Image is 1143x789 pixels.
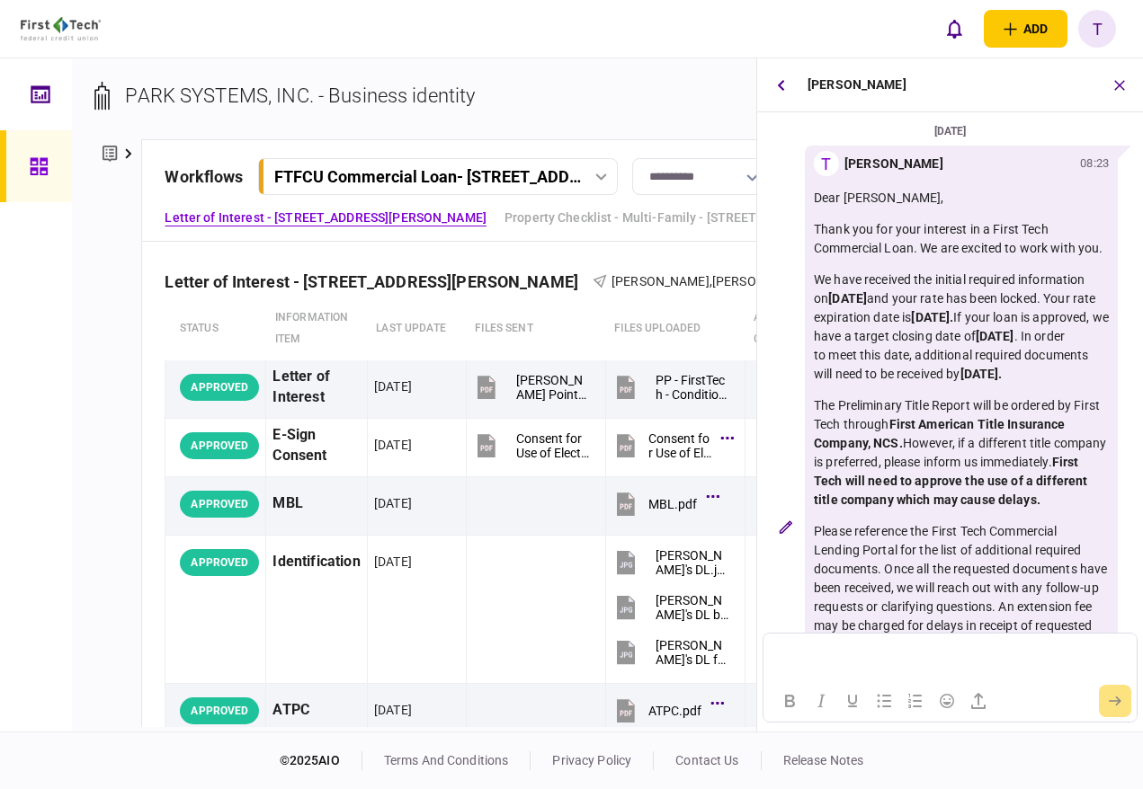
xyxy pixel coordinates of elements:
[648,431,711,460] div: Consent for Use of Electronic Signature and Electronic Disclosures Agreement Editable.pdf
[1080,155,1109,173] div: 08:23
[374,553,412,571] div: [DATE]
[272,425,360,466] div: E-Sign Consent
[165,272,593,291] div: Letter of Interest - [STREET_ADDRESS][PERSON_NAME]
[808,58,906,111] div: [PERSON_NAME]
[180,549,259,576] div: APPROVED
[272,690,360,731] div: ATPC
[814,396,1109,510] p: The Preliminary Title Report will be ordered by First Tech through However, if a different title ...
[844,155,943,173] div: [PERSON_NAME]
[552,753,631,767] a: privacy policy
[656,638,729,667] div: Nancy's DL front - exp 09-23-2033.jpg
[837,688,868,714] button: Underline
[814,522,1109,749] p: Please reference the First Tech Commercial Lending Portal for the list of additional required doc...
[764,121,1136,141] div: [DATE]
[272,483,360,524] div: MBL
[675,753,738,767] a: contact us
[180,432,259,459] div: APPROVED
[612,542,729,582] button: Nancy's DL.jpg
[814,220,1109,258] p: Thank you for your interest in a First Tech Commercial Loan. We are excited to work with you.
[763,634,1136,679] iframe: Rich Text Area
[605,297,745,360] th: Files uploaded
[1078,10,1116,48] button: T
[612,274,710,288] span: [PERSON_NAME]
[466,297,605,360] th: files sent
[374,436,412,454] div: [DATE]
[473,425,590,465] button: Consent for Use of Electronic Signature and Electronic Disclosures Agreement Editable.pdf
[612,425,729,465] button: Consent for Use of Electronic Signature and Electronic Disclosures Agreement Editable.pdf
[272,367,360,408] div: Letter of Interest
[900,688,931,714] button: Numbered list
[935,10,973,48] button: open notifications list
[258,158,618,195] button: FTFCU Commercial Loan- [STREET_ADDRESS][PERSON_NAME]
[960,367,1003,381] strong: [DATE].
[976,329,1014,343] strong: [DATE]
[505,208,864,227] a: Property Checklist - Multi-Family - [STREET_ADDRESS][PERSON_NAME]
[180,491,259,518] div: APPROVED
[165,297,266,360] th: status
[745,297,846,360] th: auto classification
[814,455,1087,507] strong: First Tech will need to approve the use of a different title company which may cause delays.
[710,274,712,288] span: ,
[814,270,1109,384] p: We have received the initial required information on and your rate has been locked. Your rate exp...
[374,701,412,719] div: [DATE]
[911,310,953,324] strong: [DATE].
[165,164,243,189] div: workflows
[814,189,1109,208] p: Dear [PERSON_NAME],
[374,377,412,395] div: [DATE]
[612,483,715,524] button: MBL.pdf
[806,688,836,714] button: Italic
[656,593,729,622] div: Nancy's DL back - exp 09-23-2033.jpg
[384,753,509,767] a: terms and conditions
[648,497,697,511] div: MBL.pdf
[180,697,259,724] div: APPROVED
[516,373,590,402] div: Pearce Point MHP - LOI.pdf
[21,17,101,40] img: client company logo
[828,291,867,306] strong: [DATE]
[869,688,899,714] button: Bullet list
[125,81,475,111] div: PARK SYSTEMS, INC. - Business identity
[473,367,590,407] button: Pearce Point MHP - LOI.pdf
[612,587,729,627] button: Nancy's DL back - exp 09-23-2033.jpg
[932,688,962,714] button: Emojis
[272,542,360,582] div: Identification
[266,297,367,360] th: Information item
[280,751,362,770] div: © 2025 AIO
[612,632,729,672] button: Nancy's DL front - exp 09-23-2033.jpg
[165,208,487,227] a: Letter of Interest - [STREET_ADDRESS][PERSON_NAME]
[612,367,729,407] button: PP - FirstTech - Conditional Credit Proposal.pdf
[814,417,1066,450] strong: First American Title Insurance Company, NCS.
[274,167,581,186] div: FTFCU Commercial Loan - [STREET_ADDRESS][PERSON_NAME]
[656,373,729,402] div: PP - FirstTech - Conditional Credit Proposal.pdf
[712,274,810,288] span: [PERSON_NAME]
[814,151,839,176] div: T
[374,494,412,512] div: [DATE]
[612,690,719,731] button: ATPC.pdf
[516,431,590,460] div: Consent for Use of Electronic Signature and Electronic Disclosures Agreement Editable.pdf
[180,374,259,401] div: APPROVED
[656,548,729,577] div: Nancy's DL.jpg
[984,10,1067,48] button: open adding identity options
[774,688,805,714] button: Bold
[648,704,701,718] div: ATPC.pdf
[783,753,864,767] a: release notes
[367,297,466,360] th: last update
